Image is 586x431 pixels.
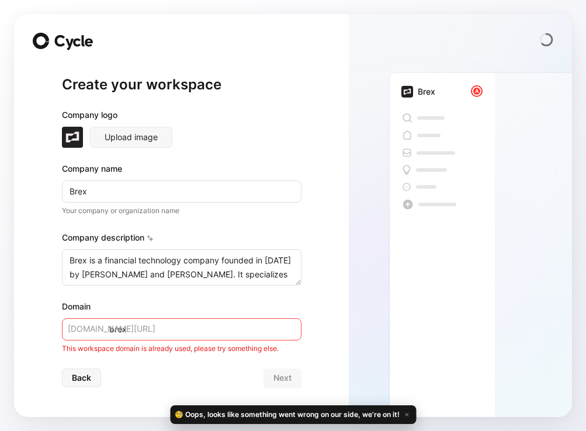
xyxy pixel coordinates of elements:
h1: Create your workspace [62,75,301,94]
div: Company logo [62,108,301,127]
div: 🧐 Oops, looks like something went wrong on our side, we’re on it! [170,405,416,424]
button: Upload image [90,127,172,148]
div: Company name [62,162,301,176]
input: Example [62,180,301,203]
div: A [472,86,481,96]
img: brex.com [62,127,83,148]
p: Your company or organization name [62,205,301,217]
div: Company description [62,231,301,249]
span: Upload image [105,130,158,144]
div: This workspace domain is already used, please try something else. [62,343,301,354]
img: brex.com [401,86,413,98]
button: Back [62,369,101,387]
div: Domain [62,300,301,314]
span: [DOMAIN_NAME][URL] [68,322,155,336]
span: Back [72,371,91,385]
div: Brex [418,85,435,99]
